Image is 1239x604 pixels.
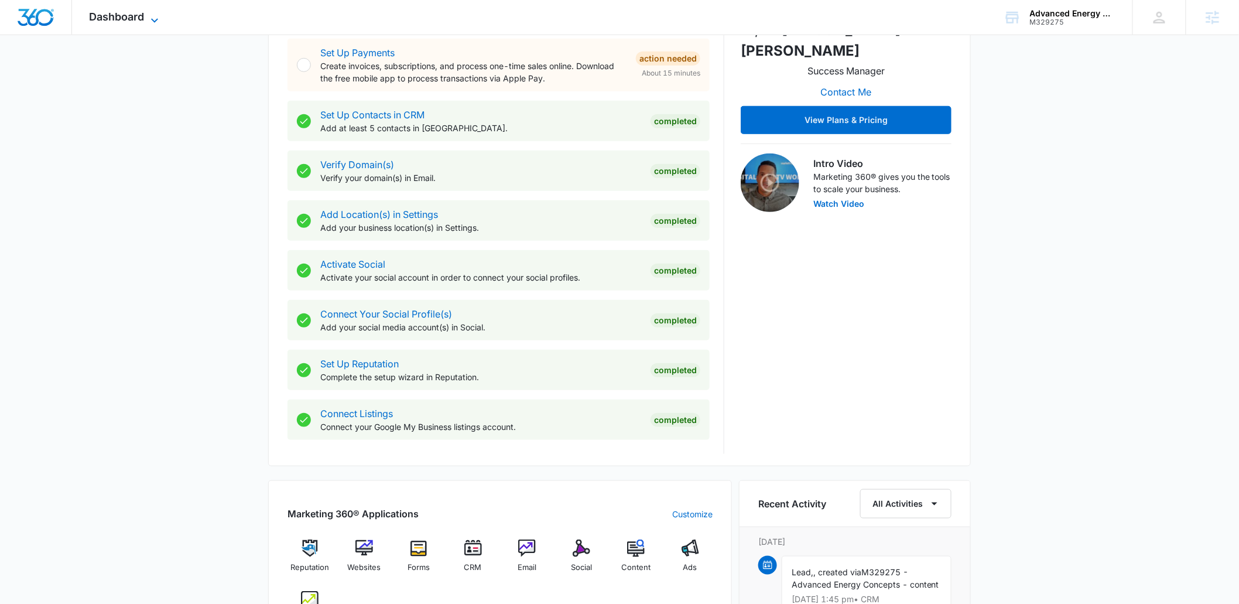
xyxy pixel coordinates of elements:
span: Forms [408,562,430,574]
span: Dashboard [90,11,145,23]
div: Completed [651,114,700,128]
h3: Intro Video [813,156,952,170]
span: , created via [813,567,861,577]
p: Activate your social account in order to connect your social profiles. [320,271,641,284]
p: Add your business location(s) in Settings. [320,221,641,234]
a: Customize [672,508,713,520]
p: Create invoices, subscriptions, and process one-time sales online. Download the free mobile app t... [320,60,627,84]
span: Ads [683,562,697,574]
p: Verify your domain(s) in Email. [320,172,641,184]
p: Add at least 5 contacts in [GEOGRAPHIC_DATA]. [320,122,641,134]
span: Social [571,562,592,574]
a: Connect Your Social Profile(s) [320,308,452,320]
p: Connect your Google My Business listings account. [320,421,641,433]
button: Contact Me [809,78,884,106]
div: Completed [651,313,700,327]
h2: Marketing 360® Applications [287,507,419,521]
h6: Recent Activity [758,497,826,511]
p: Complete the setup wizard in Reputation. [320,371,641,383]
a: Content [614,540,659,582]
a: Forms [396,540,441,582]
button: All Activities [860,489,952,518]
a: Set Up Payments [320,47,395,59]
button: Watch Video [813,200,864,208]
a: Set Up Reputation [320,358,399,370]
a: Activate Social [320,258,385,270]
a: Ads [668,540,713,582]
div: Completed [651,363,700,377]
div: account id [1030,18,1115,26]
a: Connect Listings [320,408,393,419]
p: Add your social media account(s) in Social. [320,321,641,333]
div: Completed [651,164,700,178]
a: Set Up Contacts in CRM [320,109,425,121]
a: CRM [450,540,495,582]
div: account name [1030,9,1115,18]
span: About 15 minutes [642,68,700,79]
a: Reputation [287,540,333,582]
p: Hi, I'm [741,19,952,62]
a: Email [505,540,550,582]
img: Intro Video [741,153,799,212]
p: Marketing 360® gives you the tools to scale your business. [813,170,952,195]
span: M329275 - Advanced Energy Concepts - content [792,567,939,589]
button: View Plans & Pricing [741,106,952,134]
p: [DATE] [758,535,952,548]
span: Email [518,562,536,574]
a: Social [559,540,604,582]
span: Reputation [290,562,329,574]
p: [DATE] 1:45 pm • CRM [792,595,942,603]
a: Websites [342,540,387,582]
a: Add Location(s) in Settings [320,209,438,220]
div: Action Needed [636,52,700,66]
a: Verify Domain(s) [320,159,394,170]
span: Websites [348,562,381,574]
div: Completed [651,264,700,278]
span: CRM [464,562,482,574]
span: Lead, [792,567,813,577]
span: Content [621,562,651,574]
p: Success Manager [807,64,885,78]
div: Completed [651,413,700,427]
div: Completed [651,214,700,228]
